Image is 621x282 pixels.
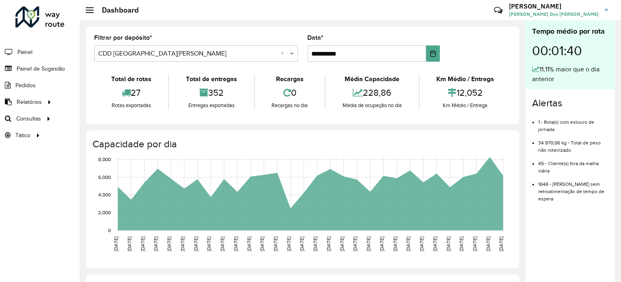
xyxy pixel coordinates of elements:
button: Choose Date [426,45,440,62]
text: [DATE] [206,237,211,251]
label: Filtrar por depósito [94,33,152,43]
text: [DATE] [406,237,411,251]
text: [DATE] [246,237,252,251]
div: Entregas exportadas [171,101,252,110]
label: Data [308,33,324,43]
text: [DATE] [485,237,491,251]
div: Tempo médio por rota [532,26,608,37]
div: 00:01:40 [532,37,608,65]
text: [DATE] [259,237,265,251]
text: [DATE] [392,237,398,251]
text: [DATE] [353,237,358,251]
text: 8,000 [98,157,111,162]
div: Recargas no dia [257,101,323,110]
text: 0 [108,228,111,233]
h3: [PERSON_NAME] [509,2,599,10]
h2: Dashboard [94,6,139,15]
text: [DATE] [326,237,331,251]
div: Total de entregas [171,74,252,84]
text: [DATE] [220,237,225,251]
li: 45 - Cliente(s) fora da malha viária [538,154,608,174]
text: [DATE] [193,237,198,251]
text: [DATE] [153,237,158,251]
h4: Capacidade por dia [93,138,511,150]
text: [DATE] [419,237,424,251]
text: [DATE] [459,237,464,251]
div: Recargas [257,74,323,84]
text: [DATE] [499,237,504,251]
div: Média Capacidade [328,74,416,84]
div: Km Médio / Entrega [422,74,509,84]
text: [DATE] [313,237,318,251]
text: [DATE] [432,237,438,251]
span: Consultas [16,114,41,123]
text: [DATE] [166,237,172,251]
div: 11,11% maior que o dia anterior [532,65,608,84]
li: 1 - Rota(s) com estouro de jornada [538,112,608,133]
text: [DATE] [233,237,238,251]
span: Pedidos [15,81,36,90]
h4: Alertas [532,97,608,109]
text: 6,000 [98,174,111,180]
text: 2,000 [98,210,111,215]
text: [DATE] [286,237,291,251]
div: Rotas exportadas [96,101,166,110]
span: Painel de Sugestão [17,65,65,73]
li: 34.970,06 kg - Total de peso não roteirizado [538,133,608,154]
div: 352 [171,84,252,101]
text: [DATE] [379,237,384,251]
span: Painel [17,48,32,56]
text: [DATE] [113,237,119,251]
div: 228,86 [328,84,416,101]
text: [DATE] [180,237,185,251]
div: 12,052 [422,84,509,101]
span: Relatórios [17,98,42,106]
text: [DATE] [300,237,305,251]
text: [DATE] [140,237,145,251]
div: Km Médio / Entrega [422,101,509,110]
div: Média de ocupação no dia [328,101,416,110]
text: [DATE] [446,237,451,251]
div: 27 [96,84,166,101]
li: 1648 - [PERSON_NAME] sem retroalimentação de tempo de espera [538,174,608,202]
span: [PERSON_NAME] Dos [PERSON_NAME] [509,11,599,18]
a: Contato Rápido [489,2,507,19]
span: Clear all [281,49,288,58]
text: [DATE] [127,237,132,251]
text: [DATE] [339,237,345,251]
text: [DATE] [273,237,278,251]
text: [DATE] [366,237,371,251]
text: [DATE] [472,237,477,251]
text: 4,000 [98,192,111,198]
span: Tático [15,131,30,140]
div: 0 [257,84,323,101]
div: Total de rotas [96,74,166,84]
